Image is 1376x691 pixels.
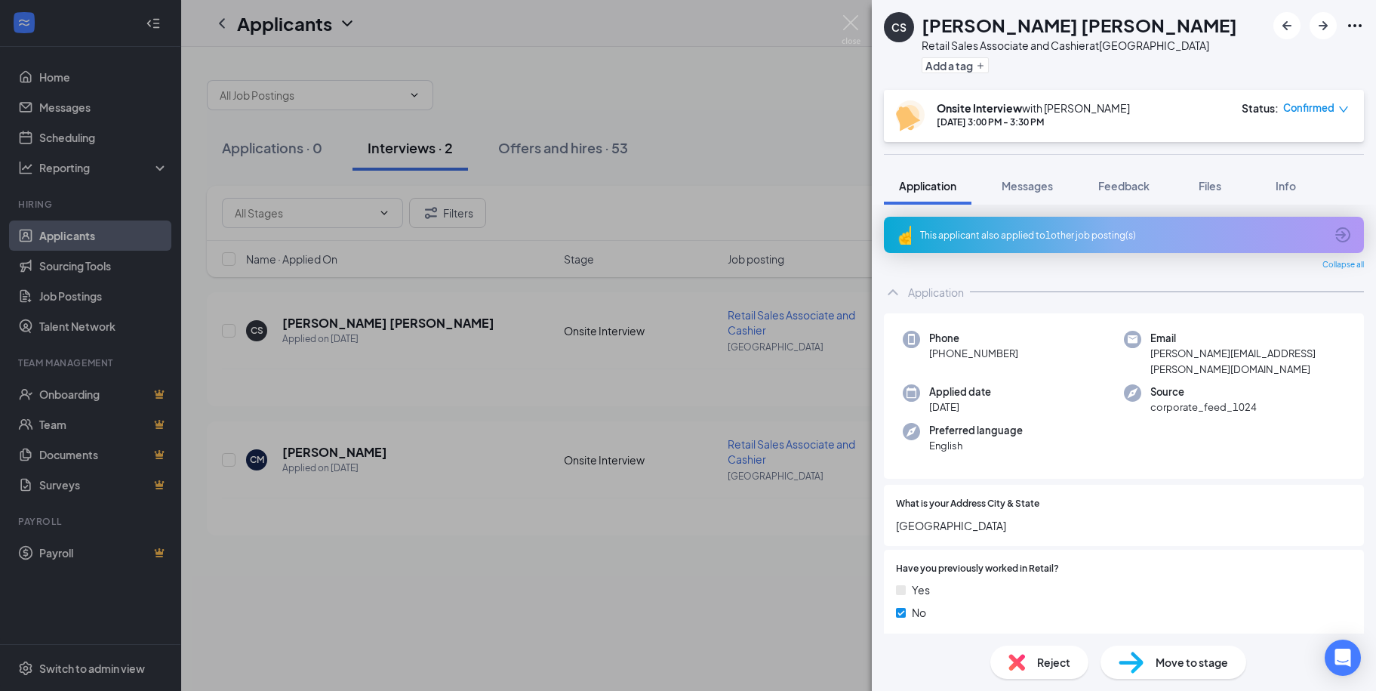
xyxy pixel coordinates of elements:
[1242,100,1279,116] div: Status :
[922,12,1237,38] h1: [PERSON_NAME] [PERSON_NAME]
[1325,640,1361,676] div: Open Intercom Messenger
[896,517,1352,534] span: [GEOGRAPHIC_DATA]
[929,438,1023,453] span: English
[929,346,1018,361] span: [PHONE_NUMBER]
[1150,346,1345,377] span: [PERSON_NAME][EMAIL_ADDRESS][PERSON_NAME][DOMAIN_NAME]
[896,497,1039,511] span: What is your Address City & State
[929,331,1018,346] span: Phone
[1338,104,1349,115] span: down
[896,562,1059,576] span: Have you previously worked in Retail?
[929,384,991,399] span: Applied date
[1156,654,1228,671] span: Move to stage
[884,283,902,301] svg: ChevronUp
[1098,179,1150,193] span: Feedback
[1150,384,1257,399] span: Source
[920,229,1325,242] div: This applicant also applied to 1 other job posting(s)
[937,116,1130,128] div: [DATE] 3:00 PM - 3:30 PM
[922,57,989,73] button: PlusAdd a tag
[922,38,1237,53] div: Retail Sales Associate and Cashier at [GEOGRAPHIC_DATA]
[912,604,926,621] span: No
[1037,654,1070,671] span: Reject
[908,285,964,300] div: Application
[929,423,1023,438] span: Preferred language
[1322,259,1364,271] span: Collapse all
[1150,399,1257,415] span: corporate_feed_1024
[937,100,1130,116] div: with [PERSON_NAME]
[1278,17,1296,35] svg: ArrowLeftNew
[912,581,930,598] span: Yes
[1150,331,1345,346] span: Email
[1273,12,1301,39] button: ArrowLeftNew
[891,20,907,35] div: CS
[929,399,991,415] span: [DATE]
[899,179,956,193] span: Application
[1334,226,1352,244] svg: ArrowCircle
[1346,17,1364,35] svg: Ellipses
[1276,179,1296,193] span: Info
[937,101,1022,115] b: Onsite Interview
[976,61,985,70] svg: Plus
[1002,179,1053,193] span: Messages
[1310,12,1337,39] button: ArrowRight
[1283,100,1334,116] span: Confirmed
[1314,17,1332,35] svg: ArrowRight
[1199,179,1221,193] span: Files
